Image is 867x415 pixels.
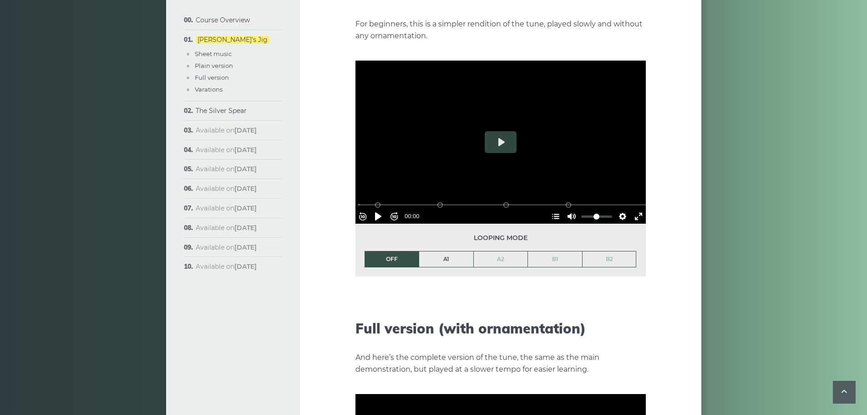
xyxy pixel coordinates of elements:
strong: [DATE] [234,224,257,232]
span: Looping mode [365,233,637,243]
strong: [DATE] [234,184,257,193]
strong: [DATE] [234,204,257,212]
a: B2 [583,251,636,267]
a: Course Overview [196,16,250,24]
strong: [DATE] [234,126,257,134]
a: A1 [419,251,473,267]
a: A2 [474,251,528,267]
span: Available on [196,224,257,232]
span: Available on [196,204,257,212]
a: [PERSON_NAME]’s Jig [196,36,269,44]
span: Available on [196,243,257,251]
p: For beginners, this is a simpler rendition of the tune, played slowly and without any ornamentation. [355,18,646,42]
span: Available on [196,126,257,134]
span: Available on [196,146,257,154]
a: Varations [195,86,223,93]
strong: [DATE] [234,146,257,154]
span: Available on [196,165,257,173]
span: Available on [196,184,257,193]
a: The Silver Spear [196,107,247,115]
strong: [DATE] [234,165,257,173]
a: Plain version [195,62,233,69]
strong: [DATE] [234,262,257,271]
a: Full version [195,74,229,81]
span: Available on [196,262,257,271]
a: B1 [528,251,582,267]
strong: [DATE] [234,243,257,251]
a: Sheet music [195,50,232,57]
h2: Full version (with ornamentation) [355,320,646,337]
p: And here’s the complete version of the tune, the same as the main demonstration, but played at a ... [355,352,646,375]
